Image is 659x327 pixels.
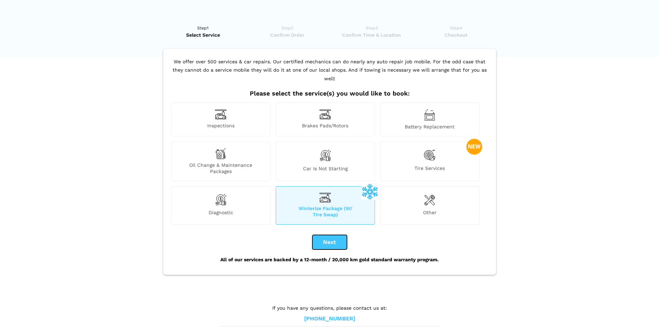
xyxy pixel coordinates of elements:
span: Select Service [163,31,243,38]
span: Checkout [416,31,496,38]
span: Battery Replacement [381,124,479,130]
p: We offer over 500 services & car repairs. Our certified mechanics can do nearly any auto repair j... [170,57,490,90]
a: Step1 [163,25,243,38]
a: Step2 [247,25,327,38]
span: Confirm Order [247,31,327,38]
a: Step3 [332,25,412,38]
h2: Please select the service(s) you would like to book: [170,90,490,97]
span: Brakes Pads/Rotors [276,122,375,130]
span: Other [381,209,479,218]
div: All of our services are backed by a 12-month / 20,000 km gold standard warranty program. [170,249,490,270]
button: Next [312,235,347,249]
a: Step4 [416,25,496,38]
span: Diagnostic [172,209,270,218]
span: Inspections [172,122,270,130]
img: winterize-icon_1.png [361,183,378,200]
span: Confirm Time & Location [332,31,412,38]
span: Winterize Package (W/ Tire Swap) [276,205,375,218]
span: Tire Services [381,165,479,174]
span: Oil Change & Maintenance Packages [172,162,270,174]
span: Car is not starting [276,165,375,174]
a: [PHONE_NUMBER] [304,315,355,323]
p: If you have any questions, please contact us at: [221,304,439,312]
img: new-badge-2-48.png [466,138,483,155]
